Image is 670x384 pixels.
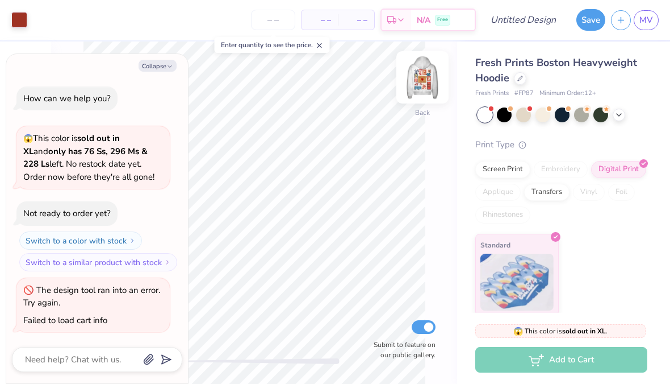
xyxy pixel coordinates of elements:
[539,89,596,98] span: Minimum Order: 12 +
[608,184,635,201] div: Foil
[308,14,331,26] span: – –
[415,108,430,118] div: Back
[23,133,120,157] strong: sold out in XL
[129,237,136,244] img: Switch to a color with stock
[534,161,588,178] div: Embroidery
[591,161,646,178] div: Digital Print
[164,259,171,266] img: Switch to a similar product with stock
[573,184,605,201] div: Vinyl
[480,239,510,251] span: Standard
[23,133,33,144] span: 😱
[367,340,436,360] label: Submit to feature on our public gallery.
[417,14,430,26] span: N/A
[475,89,509,98] span: Fresh Prints
[23,133,154,183] span: This color is and left. No restock date yet. Order now before they're all gone!
[480,254,554,311] img: Standard
[524,184,569,201] div: Transfers
[139,60,177,72] button: Collapse
[23,208,111,219] div: Not ready to order yet?
[345,14,367,26] span: – –
[475,161,530,178] div: Screen Print
[513,326,608,336] span: This color is .
[437,16,448,24] span: Free
[475,207,530,224] div: Rhinestones
[251,10,295,30] input: – –
[639,14,653,27] span: MV
[634,10,659,30] a: MV
[19,232,142,250] button: Switch to a color with stock
[23,146,148,170] strong: only has 76 Ss, 296 Ms & 228 Ls
[475,56,637,85] span: Fresh Prints Boston Heavyweight Hoodie
[576,9,605,31] button: Save
[514,89,534,98] span: # FP87
[19,253,177,271] button: Switch to a similar product with stock
[475,184,521,201] div: Applique
[215,37,330,53] div: Enter quantity to see the price.
[481,9,565,31] input: Untitled Design
[475,138,647,151] div: Print Type
[23,315,107,326] div: Failed to load cart info
[562,327,606,336] strong: sold out in XL
[23,284,160,309] div: The design tool ran into an error. Try again.
[23,93,111,104] div: How can we help you?
[513,326,523,337] span: 😱
[400,55,445,100] img: Back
